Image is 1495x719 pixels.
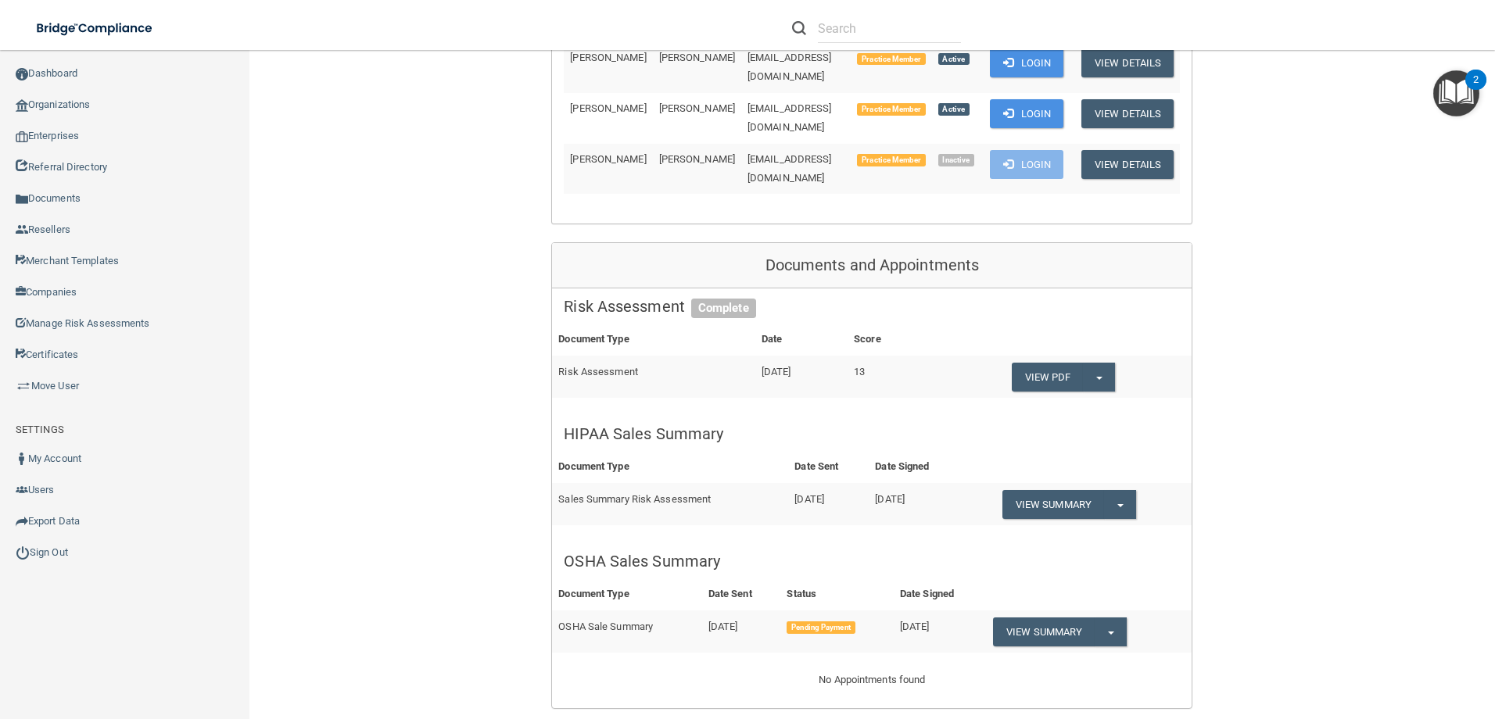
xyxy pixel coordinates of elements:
[702,578,781,610] th: Date Sent
[894,610,987,653] td: [DATE]
[16,193,28,206] img: icon-documents.8dae5593.png
[848,356,935,398] td: 13
[938,154,975,166] span: Inactive
[659,52,735,63] span: [PERSON_NAME]
[1224,608,1476,671] iframe: Drift Widget Chat Controller
[16,378,31,394] img: briefcase.64adab9b.png
[993,617,1095,646] a: View Summary
[552,483,788,525] td: Sales Summary Risk Assessment
[990,99,1064,128] button: Login
[1473,80,1479,100] div: 2
[552,671,1192,708] div: No Appointments found
[787,621,855,634] span: Pending Payment
[552,578,701,610] th: Document Type
[1433,70,1479,116] button: Open Resource Center, 2 new notifications
[570,52,646,63] span: [PERSON_NAME]
[16,224,28,236] img: ic_reseller.de258add.png
[747,102,832,133] span: [EMAIL_ADDRESS][DOMAIN_NAME]
[16,420,64,439] label: SETTINGS
[564,425,1180,442] h5: HIPAA Sales Summary
[869,451,964,483] th: Date Signed
[894,578,987,610] th: Date Signed
[564,298,1180,315] h5: Risk Assessment
[552,610,701,653] td: OSHA Sale Summary
[857,103,925,116] span: Practice Member
[691,299,756,319] span: Complete
[16,68,28,80] img: ic_dashboard_dark.d01f4a41.png
[16,99,28,112] img: organization-icon.f8decf85.png
[16,484,28,496] img: icon-users.e205127d.png
[16,546,30,560] img: ic_power_dark.7ecde6b1.png
[23,13,167,45] img: bridge_compliance_login_screen.278c3ca4.svg
[990,150,1064,179] button: Login
[659,153,735,165] span: [PERSON_NAME]
[552,451,788,483] th: Document Type
[570,153,646,165] span: [PERSON_NAME]
[869,483,964,525] td: [DATE]
[564,553,1180,570] h5: OSHA Sales Summary
[938,103,970,116] span: Active
[755,356,848,398] td: [DATE]
[552,356,755,398] td: Risk Assessment
[1012,363,1084,392] a: View PDF
[857,53,925,66] span: Practice Member
[702,610,781,653] td: [DATE]
[938,53,970,66] span: Active
[1081,48,1174,77] button: View Details
[16,453,28,465] img: ic_user_dark.df1a06c3.png
[788,483,869,525] td: [DATE]
[552,324,755,356] th: Document Type
[990,48,1064,77] button: Login
[818,14,961,43] input: Search
[16,131,28,142] img: enterprise.0d942306.png
[659,102,735,114] span: [PERSON_NAME]
[848,324,935,356] th: Score
[552,243,1192,288] div: Documents and Appointments
[16,515,28,528] img: icon-export.b9366987.png
[792,21,806,35] img: ic-search.3b580494.png
[1081,150,1174,179] button: View Details
[755,324,848,356] th: Date
[780,578,894,610] th: Status
[1002,490,1104,519] a: View Summary
[788,451,869,483] th: Date Sent
[570,102,646,114] span: [PERSON_NAME]
[1081,99,1174,128] button: View Details
[857,154,925,166] span: Practice Member
[747,153,832,184] span: [EMAIL_ADDRESS][DOMAIN_NAME]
